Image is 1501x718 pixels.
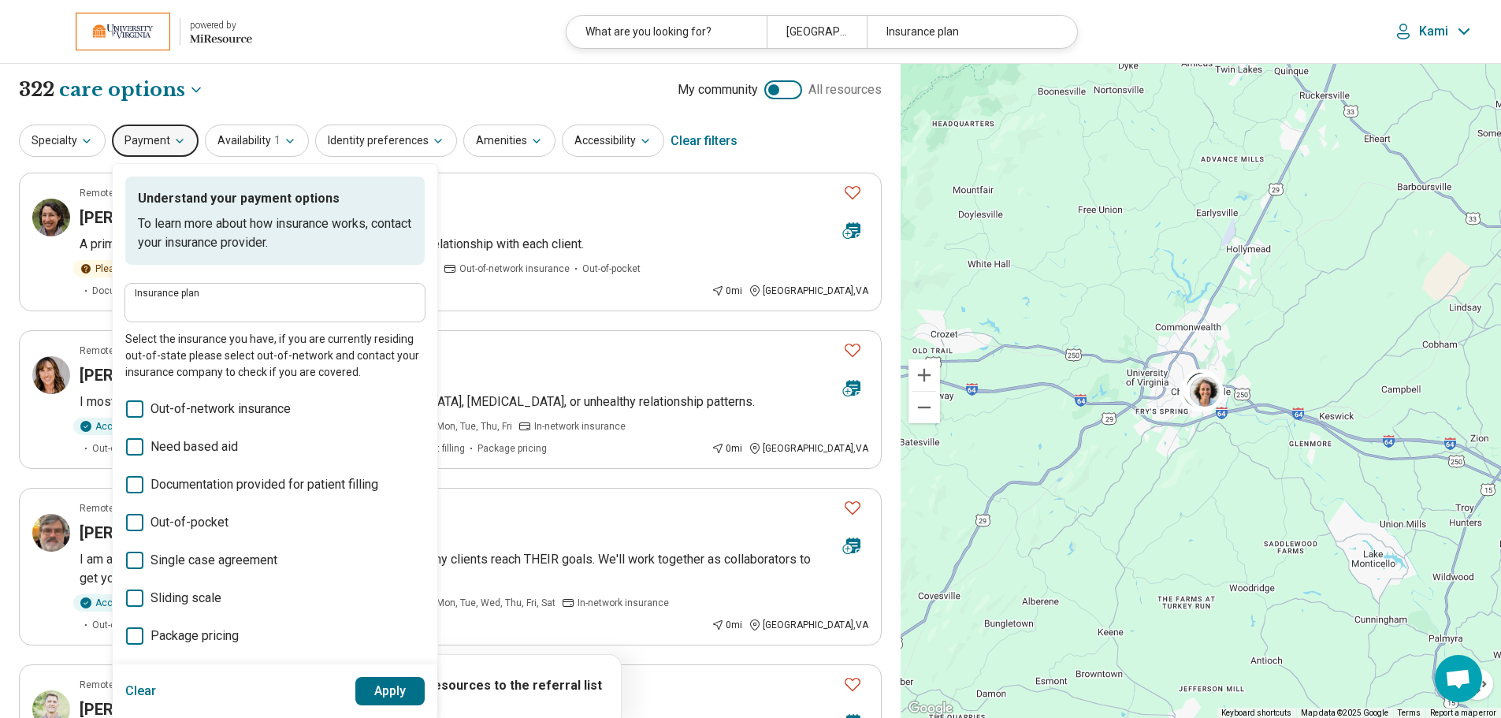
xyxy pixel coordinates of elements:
[59,76,185,103] span: care options
[1419,24,1448,39] p: Kami
[150,589,221,608] span: Sliding scale
[150,400,291,419] span: Out-of-network insurance
[567,16,767,48] div: What are you looking for?
[138,214,412,252] p: To learn more about how insurance works, contact your insurance provider.
[76,13,170,50] img: University of Virginia
[837,668,868,701] button: Favorite
[808,80,882,99] span: All resources
[749,441,868,456] div: [GEOGRAPHIC_DATA] , VA
[138,189,412,208] p: Understand your payment options
[578,596,669,610] span: In-network insurance
[73,260,167,277] div: Please inquire
[749,618,868,632] div: [GEOGRAPHIC_DATA] , VA
[562,125,664,157] button: Accessibility
[767,16,867,48] div: [GEOGRAPHIC_DATA], [GEOGRAPHIC_DATA]
[25,13,252,50] a: University of Virginiapowered by
[274,132,281,149] span: 1
[92,441,202,456] span: Out-of-network insurance
[73,594,181,612] div: Accepting clients
[711,284,742,298] div: 0 mi
[125,331,425,381] p: Select the insurance you have, if you are currently residing out-of-state please select out-of-ne...
[749,284,868,298] div: [GEOGRAPHIC_DATA] , VA
[671,122,737,160] div: Clear filters
[409,419,512,433] span: Works Mon, Tue, Thu, Fri
[80,235,868,254] p: A primary goal of my therapy is developing a warm and trusting relationship with each client.
[80,678,168,692] p: Remote or In-person
[837,177,868,209] button: Favorite
[711,618,742,632] div: 0 mi
[80,186,168,200] p: Remote or In-person
[80,206,203,229] h3: [PERSON_NAME]
[1398,709,1421,717] a: Terms (opens in new tab)
[299,677,602,696] p: Click icon to add resources to the referral list
[315,125,457,157] button: Identity preferences
[92,618,202,632] span: Out-of-network insurance
[150,551,277,570] span: Single case agreement
[80,344,168,358] p: Remote or In-person
[92,284,271,298] span: Documentation provided for patient filling
[80,522,282,544] h3: [PERSON_NAME], PhD, MBA
[477,441,547,456] span: Package pricing
[678,80,758,99] span: My community
[19,76,204,103] h1: 322
[59,76,204,103] button: Care options
[205,125,309,157] button: Availability1
[150,475,378,494] span: Documentation provided for patient filling
[355,677,425,705] button: Apply
[73,418,181,435] div: Accepting clients
[534,419,626,433] span: In-network insurance
[908,359,940,391] button: Zoom in
[837,334,868,366] button: Favorite
[150,627,239,645] span: Package pricing
[125,677,157,705] button: Clear
[80,550,868,588] p: I am a licensed clinical [MEDICAL_DATA] and my goal is to help my clients reach THEIR goals. We'l...
[1430,709,1496,717] a: Report a map error
[80,501,168,515] p: Remote or In-person
[582,262,641,276] span: Out-of-pocket
[409,596,555,610] span: Works Mon, Tue, Wed, Thu, Fri, Sat
[80,392,868,411] p: I most often work with clients experiencing anxiety, [MEDICAL_DATA], [MEDICAL_DATA], or unhealthy...
[459,262,570,276] span: Out-of-network insurance
[837,492,868,524] button: Favorite
[150,513,228,532] span: Out-of-pocket
[463,125,555,157] button: Amenities
[1435,655,1482,702] div: Open chat
[150,437,238,456] span: Need based aid
[190,18,252,32] div: powered by
[711,441,742,456] div: 0 mi
[80,364,203,386] h3: [PERSON_NAME]
[19,125,106,157] button: Specialty
[112,125,199,157] button: Payment
[867,16,1067,48] div: Insurance plan
[908,392,940,423] button: Zoom out
[1301,709,1388,717] span: Map data ©2025 Google
[135,288,415,298] label: Insurance plan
